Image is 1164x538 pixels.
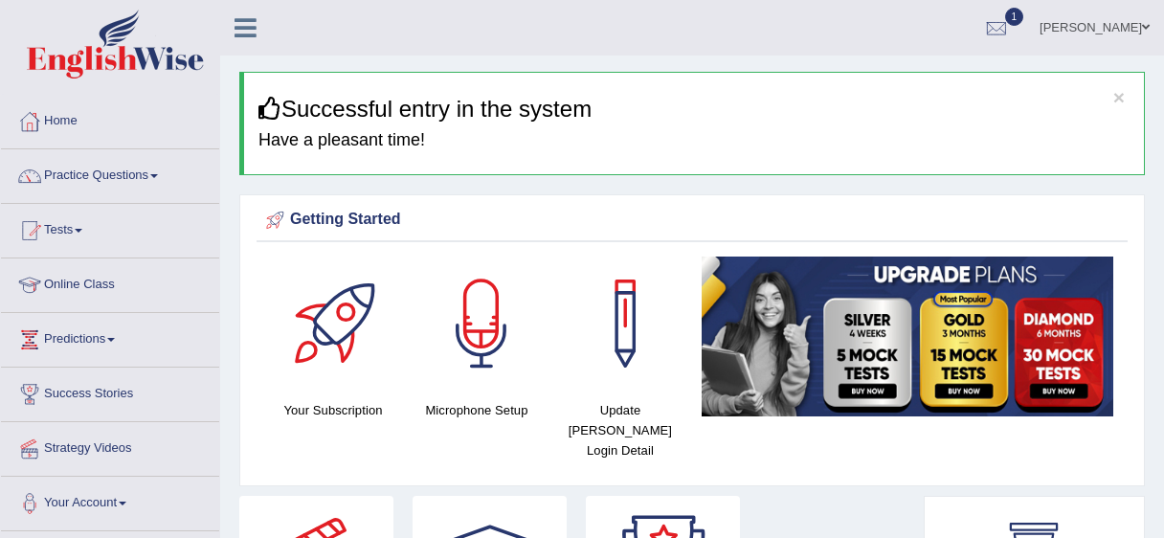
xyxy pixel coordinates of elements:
a: Practice Questions [1,149,219,197]
span: 1 [1005,8,1024,26]
a: Strategy Videos [1,422,219,470]
a: Tests [1,204,219,252]
h4: Your Subscription [271,400,395,420]
a: Predictions [1,313,219,361]
button: × [1113,87,1125,107]
h4: Update [PERSON_NAME] Login Detail [558,400,683,460]
h3: Successful entry in the system [258,97,1130,122]
h4: Microphone Setup [414,400,539,420]
div: Getting Started [261,206,1123,235]
h4: Have a pleasant time! [258,131,1130,150]
img: small5.jpg [702,257,1113,415]
a: Home [1,95,219,143]
a: Online Class [1,258,219,306]
a: Success Stories [1,368,219,415]
a: Your Account [1,477,219,525]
